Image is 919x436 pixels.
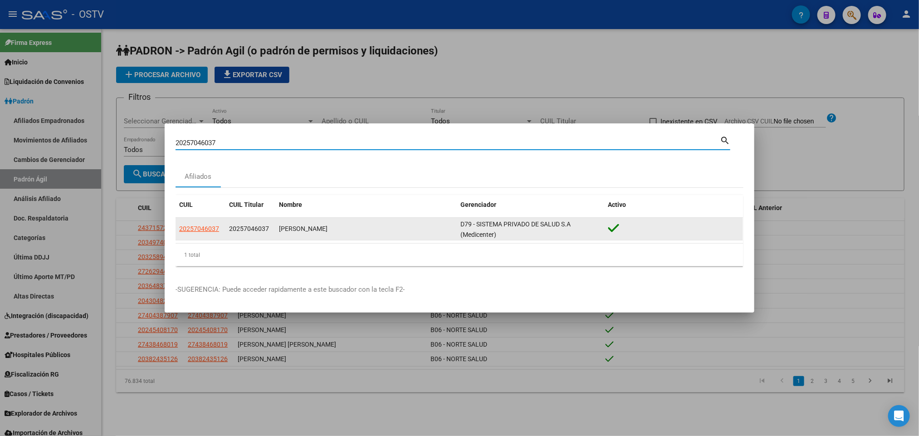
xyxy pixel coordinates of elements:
datatable-header-cell: Activo [605,195,743,215]
datatable-header-cell: CUIL [176,195,225,215]
span: Gerenciador [460,201,496,208]
mat-icon: search [720,134,730,145]
span: CUIL [179,201,193,208]
p: -SUGERENCIA: Puede acceder rapidamente a este buscador con la tecla F2- [176,284,743,295]
span: D79 - SISTEMA PRIVADO DE SALUD S.A (Medicenter) [460,220,571,238]
datatable-header-cell: Nombre [275,195,457,215]
div: [PERSON_NAME] [279,224,453,234]
span: 20257046037 [179,225,219,232]
div: Afiliados [185,171,212,182]
datatable-header-cell: CUIL Titular [225,195,275,215]
datatable-header-cell: Gerenciador [457,195,605,215]
div: 1 total [176,244,743,266]
span: Activo [608,201,626,208]
span: CUIL Titular [229,201,264,208]
div: Open Intercom Messenger [888,405,910,427]
span: Nombre [279,201,302,208]
span: 20257046037 [229,225,269,232]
